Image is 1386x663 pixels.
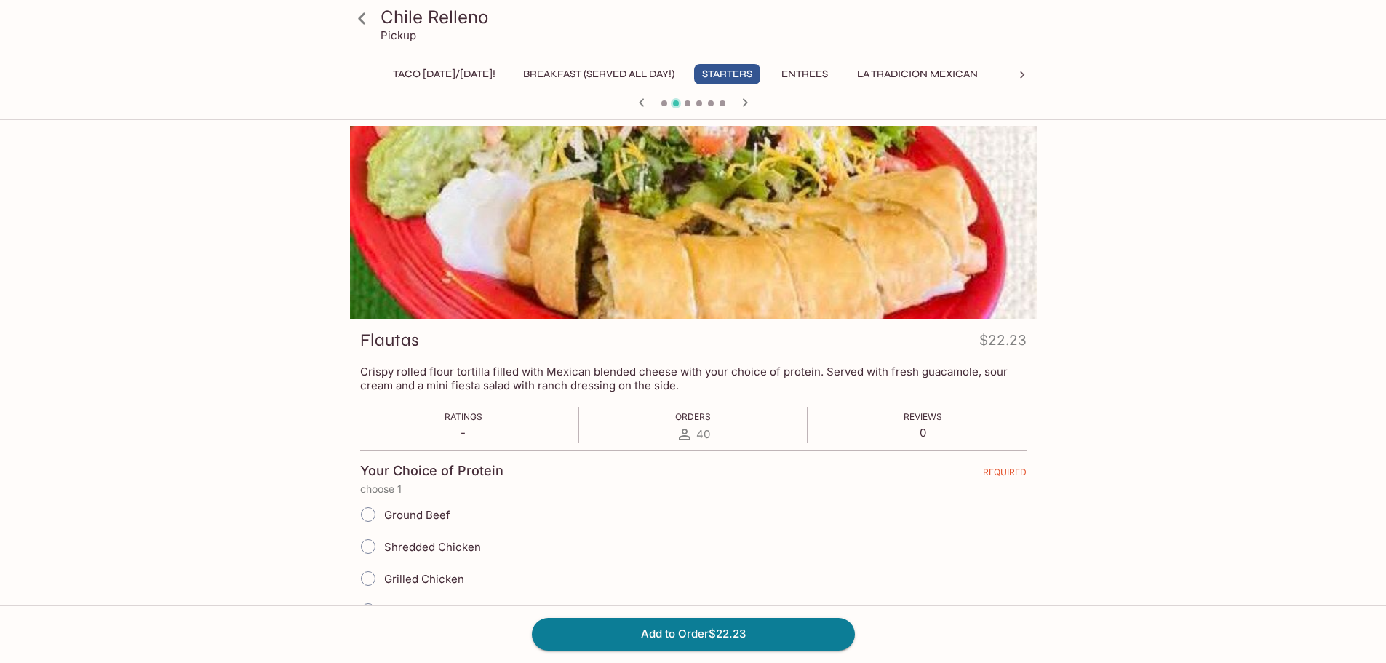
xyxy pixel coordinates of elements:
[360,329,419,352] h3: Flautas
[384,572,464,586] span: Grilled Chicken
[384,540,481,554] span: Shredded Chicken
[385,64,503,84] button: Taco [DATE]/[DATE]!
[360,483,1027,495] p: choose 1
[849,64,986,84] button: La Tradicion Mexican
[384,508,450,522] span: Ground Beef
[694,64,760,84] button: Starters
[381,28,416,42] p: Pickup
[445,411,482,422] span: Ratings
[772,64,837,84] button: Entrees
[696,427,710,441] span: 40
[675,411,711,422] span: Orders
[350,126,1037,319] div: Flautas
[532,618,855,650] button: Add to Order$22.23
[360,365,1027,392] p: Crispy rolled flour tortilla filled with Mexican blended cheese with your choice of protein. Serv...
[384,604,432,618] span: Kalua Pig
[381,6,1031,28] h3: Chile Relleno
[904,411,942,422] span: Reviews
[997,64,1063,84] button: Tacos
[979,329,1027,357] h4: $22.23
[360,463,503,479] h4: Your Choice of Protein
[904,426,942,440] p: 0
[983,467,1027,483] span: REQUIRED
[515,64,682,84] button: Breakfast (Served ALL DAY!)
[445,426,482,440] p: -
